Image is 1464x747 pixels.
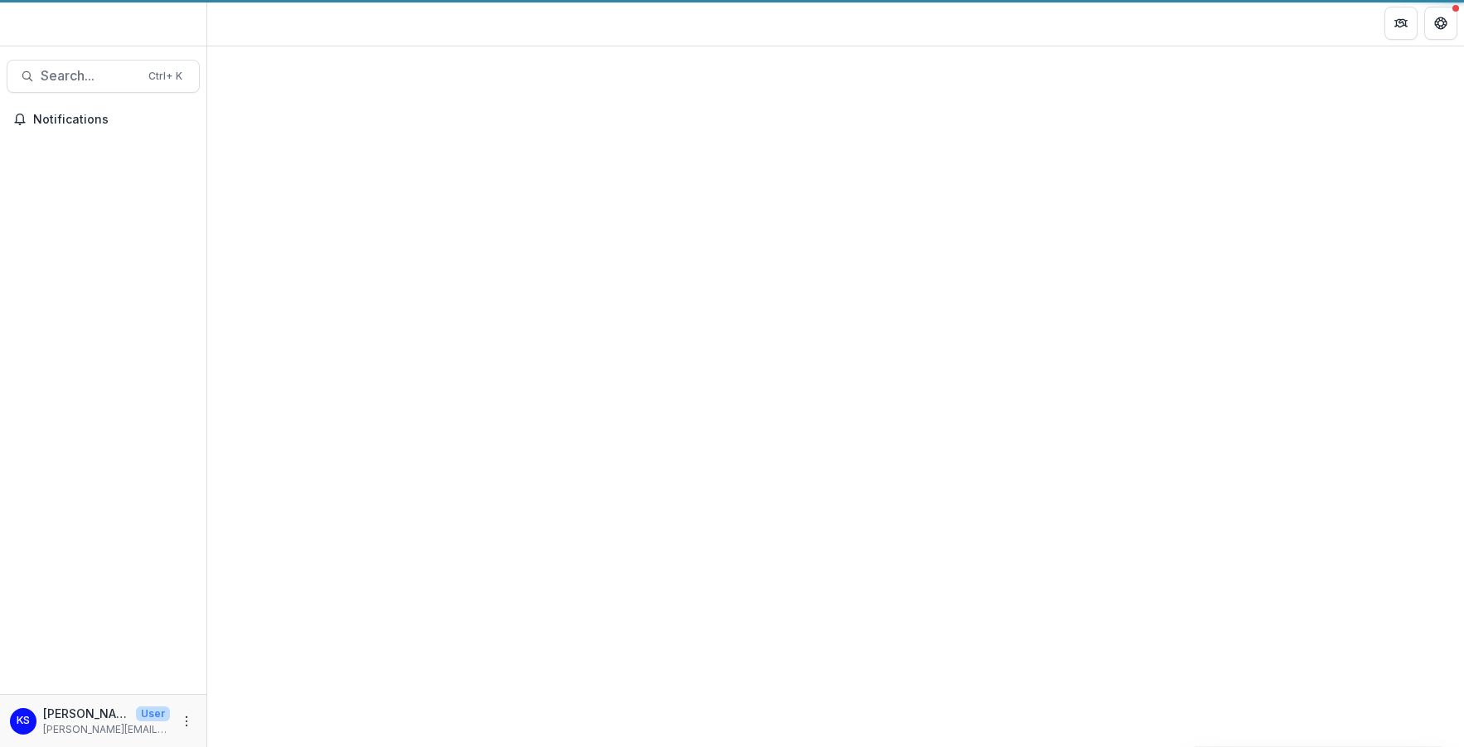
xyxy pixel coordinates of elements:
[17,715,30,726] div: Kate Sorestad
[7,106,200,133] button: Notifications
[136,706,170,721] p: User
[1384,7,1418,40] button: Partners
[177,711,196,731] button: More
[33,113,193,127] span: Notifications
[41,68,138,84] span: Search...
[1424,7,1457,40] button: Get Help
[43,722,170,737] p: [PERSON_NAME][EMAIL_ADDRESS][DOMAIN_NAME]
[145,67,186,85] div: Ctrl + K
[7,60,200,93] button: Search...
[43,705,129,722] p: [PERSON_NAME]
[214,11,284,35] nav: breadcrumb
